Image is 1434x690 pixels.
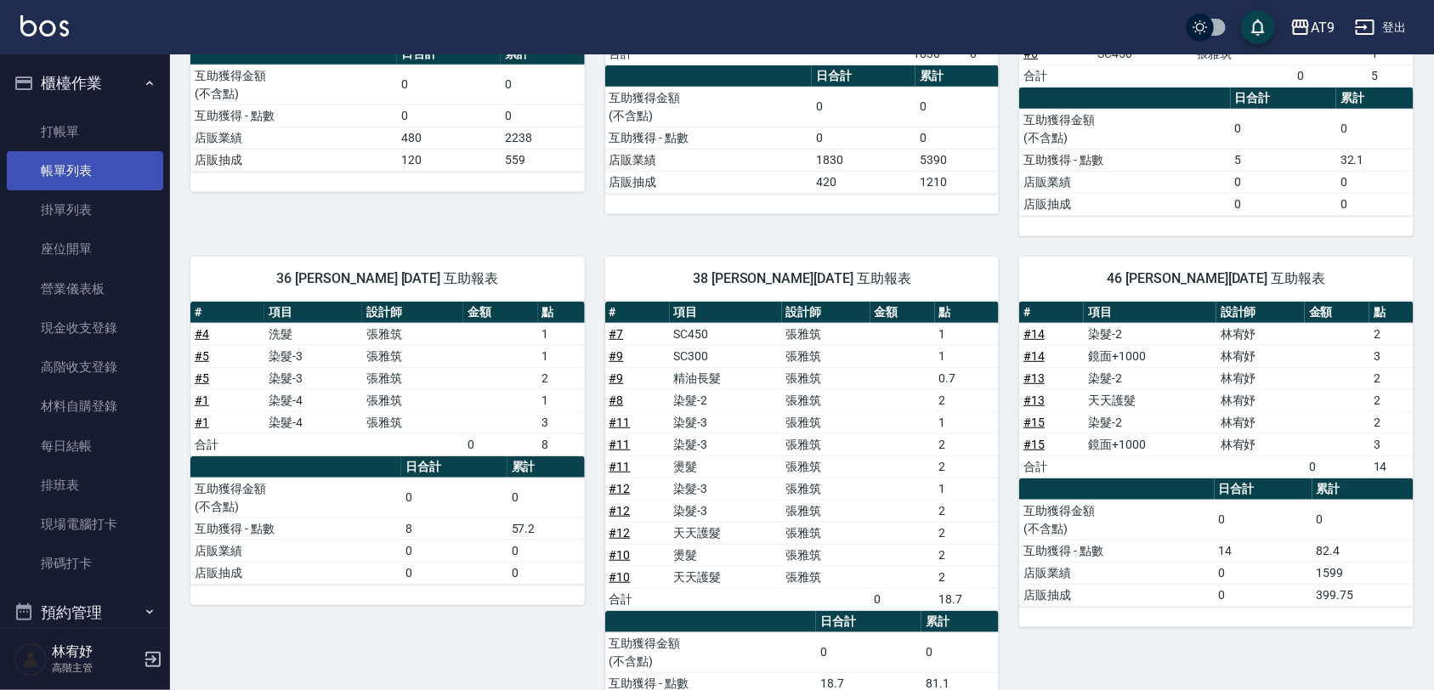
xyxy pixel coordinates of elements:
a: #4 [195,327,209,341]
td: 店販業績 [1019,171,1230,193]
td: 張雅筑 [362,389,463,411]
th: 設計師 [362,302,463,324]
td: 張雅筑 [782,367,870,389]
a: #13 [1023,393,1045,407]
a: #14 [1023,349,1045,363]
a: #14 [1023,327,1045,341]
th: 日合計 [401,456,507,478]
table: a dense table [605,302,1000,611]
td: 1830 [812,149,915,171]
button: 櫃檯作業 [7,61,163,105]
p: 高階主管 [52,660,139,676]
table: a dense table [605,65,1000,194]
td: 店販抽成 [190,149,397,171]
td: 染髮-2 [670,389,782,411]
th: 項目 [670,302,782,324]
a: #15 [1023,416,1045,429]
th: # [190,302,264,324]
td: 店販業績 [605,149,812,171]
th: 點 [935,302,1000,324]
td: 染髮-3 [670,500,782,522]
td: 480 [397,127,501,149]
a: #12 [609,504,631,517]
a: #12 [609,526,631,540]
td: 0.7 [935,367,1000,389]
td: 店販業績 [190,540,401,562]
a: #11 [609,460,631,473]
a: 高階收支登錄 [7,348,163,387]
th: # [1019,302,1084,324]
th: 設計師 [782,302,870,324]
td: 0 [1336,109,1414,149]
a: 打帳單 [7,112,163,151]
a: #7 [609,327,624,341]
h5: 林宥妤 [52,643,139,660]
a: #13 [1023,371,1045,385]
td: 0 [501,105,584,127]
td: 0 [921,632,999,672]
td: 染髮-3 [264,345,362,367]
td: 5390 [915,149,999,171]
td: 0 [401,540,507,562]
td: 張雅筑 [782,566,870,588]
td: 互助獲得金額 (不含點) [605,87,812,127]
td: 0 [1231,109,1336,149]
td: 2 [935,544,1000,566]
td: 0 [1215,500,1312,540]
td: 燙髮 [670,455,782,478]
td: 互助獲得金額 (不含點) [605,632,816,672]
button: 預約管理 [7,591,163,635]
td: 0 [507,478,585,517]
th: 累計 [1312,478,1414,501]
th: 金額 [870,302,935,324]
td: 14 [1215,540,1312,562]
td: 559 [501,149,584,171]
a: 座位開單 [7,229,163,269]
td: 互助獲得 - 點數 [190,105,397,127]
td: 0 [812,127,915,149]
td: 0 [397,105,501,127]
td: 合計 [1019,455,1084,478]
td: 張雅筑 [782,411,870,433]
td: 2 [1369,323,1414,345]
td: 3 [1369,433,1414,455]
button: AT9 [1284,10,1341,45]
a: #6 [1023,47,1038,60]
td: 32.1 [1336,149,1414,171]
td: 互助獲得 - 點數 [605,127,812,149]
td: 2 [935,389,1000,411]
td: 1 [935,478,1000,500]
td: 0 [401,478,507,517]
td: 張雅筑 [782,389,870,411]
td: 染髮-3 [264,367,362,389]
td: 2 [1369,389,1414,411]
a: #15 [1023,438,1045,451]
a: #1 [195,416,209,429]
td: 2 [935,566,1000,588]
table: a dense table [1019,478,1414,607]
td: 林宥妤 [1216,411,1305,433]
table: a dense table [190,456,585,585]
span: 36 [PERSON_NAME] [DATE] 互助報表 [211,270,564,287]
a: #9 [609,349,624,363]
td: 0 [1305,455,1369,478]
td: 互助獲得 - 點數 [1019,149,1230,171]
td: 0 [501,65,584,105]
td: 14 [1369,455,1414,478]
td: 3 [1369,345,1414,367]
td: 0 [507,540,585,562]
td: 0 [463,433,537,455]
a: #10 [609,570,631,584]
td: 染髮-3 [670,411,782,433]
table: a dense table [190,302,585,456]
td: 店販業績 [190,127,397,149]
a: #12 [609,482,631,495]
td: 林宥妤 [1216,367,1305,389]
td: 0 [1336,193,1414,215]
td: 0 [507,562,585,584]
a: 掃碼打卡 [7,544,163,583]
td: 張雅筑 [782,522,870,544]
td: 張雅筑 [362,323,463,345]
td: 0 [915,87,999,127]
span: 38 [PERSON_NAME][DATE] 互助報表 [626,270,979,287]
